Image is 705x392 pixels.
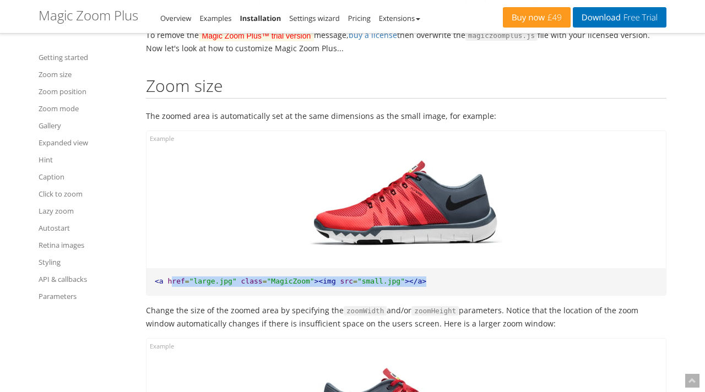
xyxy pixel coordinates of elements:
a: Parameters [39,290,132,303]
a: Extensions [379,13,420,23]
span: = [353,277,357,285]
h2: Zoom size [146,77,666,99]
code: zoomHeight [411,306,459,316]
span: ><img [314,277,336,285]
span: src [340,277,353,285]
a: Retina images [39,238,132,252]
a: Click to zoom [39,187,132,200]
a: Settings wizard [289,13,340,23]
span: = [263,277,267,285]
span: "large.jpg" [189,277,237,285]
a: Styling [39,255,132,269]
a: DownloadFree Trial [573,7,666,28]
a: Lazy zoom [39,204,132,217]
a: Autostart [39,221,132,235]
span: "small.jpg" [357,277,405,285]
span: Free Trial [621,13,658,22]
a: Zoom size [39,68,132,81]
a: Expanded view [39,136,132,149]
a: API & callbacks [39,273,132,286]
code: zoomWidth [344,306,387,316]
a: Buy now£49 [503,7,571,28]
a: buy a license [349,30,397,40]
a: Getting started [39,51,132,64]
a: Caption [39,170,132,183]
code: magiczoomplus.js [465,31,538,41]
a: Installation [240,13,281,23]
span: £49 [545,13,562,22]
a: Zoom mode [39,102,132,115]
span: <a [155,277,164,285]
span: "MagicZoom" [267,277,314,285]
a: Overview [160,13,191,23]
span: = [185,277,189,285]
span: class [241,277,263,285]
mark: Magic Zoom Plus™ trial version [199,30,314,42]
h1: Magic Zoom Plus [39,8,138,23]
a: Gallery [39,119,132,132]
span: ></a> [405,277,426,285]
a: Examples [199,13,231,23]
a: Zoom position [39,85,132,98]
a: Hint [39,153,132,166]
span: href [167,277,185,285]
a: Pricing [348,13,371,23]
